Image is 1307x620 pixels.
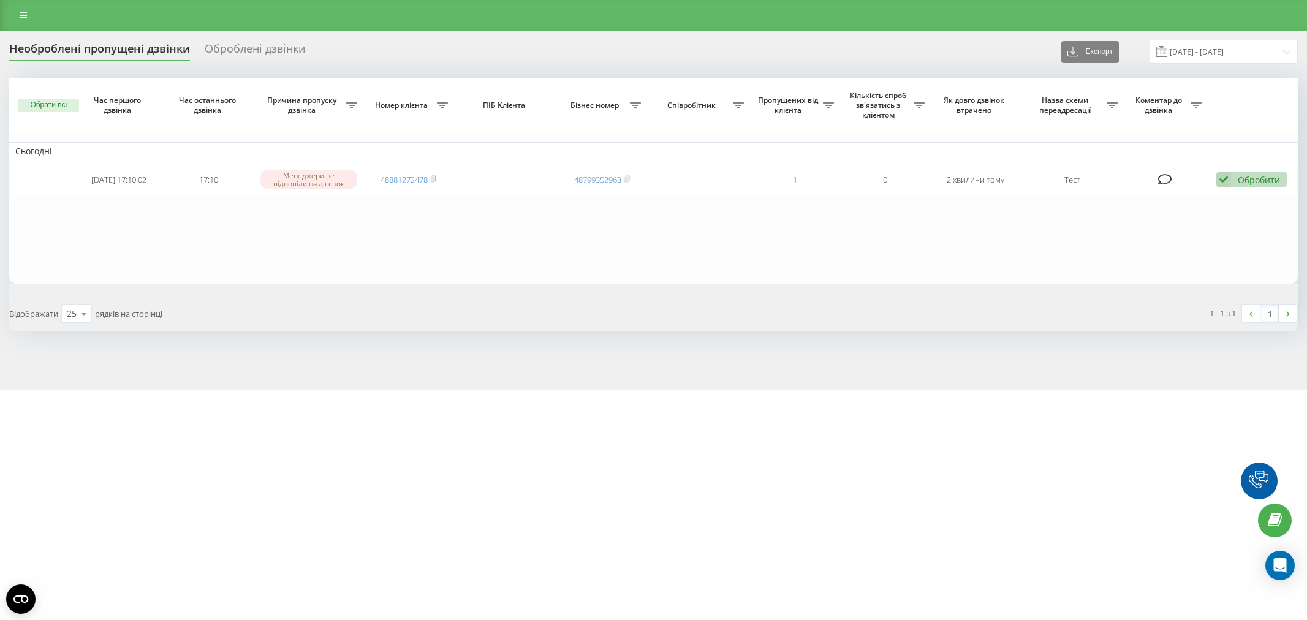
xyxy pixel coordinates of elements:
a: 48881272478 [381,174,428,185]
span: Співробітник [653,100,733,110]
span: Номер клієнта [369,100,436,110]
td: Сьогодні [9,142,1298,161]
div: Оброблені дзвінки [205,42,305,61]
span: Бізнес номер [563,100,630,110]
button: Обрати всі [18,99,79,112]
span: Причина пропуску дзвінка [260,96,347,115]
span: Час останнього дзвінка [174,96,244,115]
div: Менеджери не відповіли на дзвінок [260,170,357,189]
a: 1 [1260,305,1279,322]
span: Назва схеми переадресації [1027,96,1107,115]
span: Пропущених від клієнта [756,96,823,115]
td: 2 хвилини тому [931,164,1021,196]
button: Експорт [1061,41,1119,63]
div: Обробити [1238,174,1280,186]
div: 1 - 1 з 1 [1210,307,1236,319]
span: Кількість спроб зв'язатись з клієнтом [846,91,913,119]
span: Відображати [9,308,58,319]
span: ПІБ Клієнта [464,100,546,110]
a: 48799352963 [574,174,621,185]
span: Як довго дзвінок втрачено [941,96,1010,115]
td: 0 [840,164,930,196]
div: 25 [67,308,77,320]
div: Необроблені пропущені дзвінки [9,42,190,61]
td: [DATE] 17:10:02 [74,164,164,196]
span: Коментар до дзвінка [1130,96,1191,115]
button: Open CMP widget [6,584,36,614]
td: 17:10 [164,164,254,196]
span: рядків на сторінці [95,308,162,319]
td: 1 [750,164,840,196]
span: Час першого дзвінка [84,96,154,115]
td: Тест [1021,164,1124,196]
div: Open Intercom Messenger [1265,551,1295,580]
